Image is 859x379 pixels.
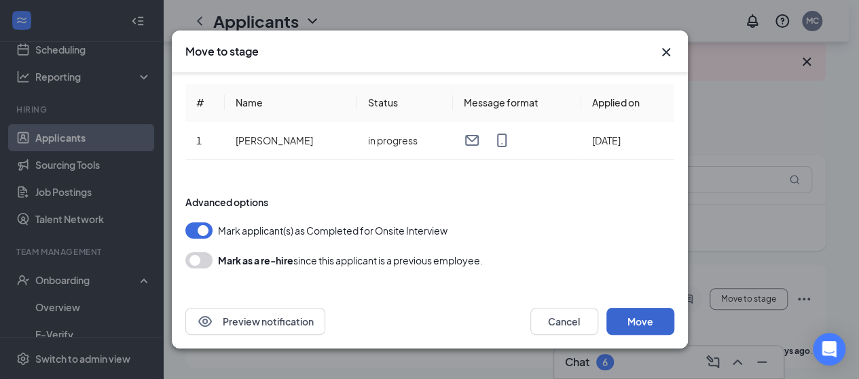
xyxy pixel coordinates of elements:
th: Status [357,84,452,121]
button: Cancel [530,308,598,335]
td: [PERSON_NAME] [225,121,357,160]
span: Mark applicant(s) as Completed for Onsite Interview [218,222,447,239]
div: Advanced options [185,195,674,209]
span: 1 [196,134,202,146]
button: EyePreview notification [185,308,325,335]
svg: Email [464,132,480,148]
b: Mark as a re-hire [218,254,293,266]
th: Message format [453,84,582,121]
button: Move [606,308,674,335]
div: Open Intercom Messenger [813,333,845,365]
th: Applied on [581,84,674,121]
svg: MobileSms [494,132,510,148]
th: # [185,84,225,121]
h3: Move to stage [185,44,259,59]
svg: Cross [658,44,674,60]
button: Close [658,44,674,60]
td: [DATE] [581,121,674,160]
td: in progress [357,121,452,160]
th: Name [225,84,357,121]
div: since this applicant is a previous employee. [218,252,483,268]
svg: Eye [197,313,213,330]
